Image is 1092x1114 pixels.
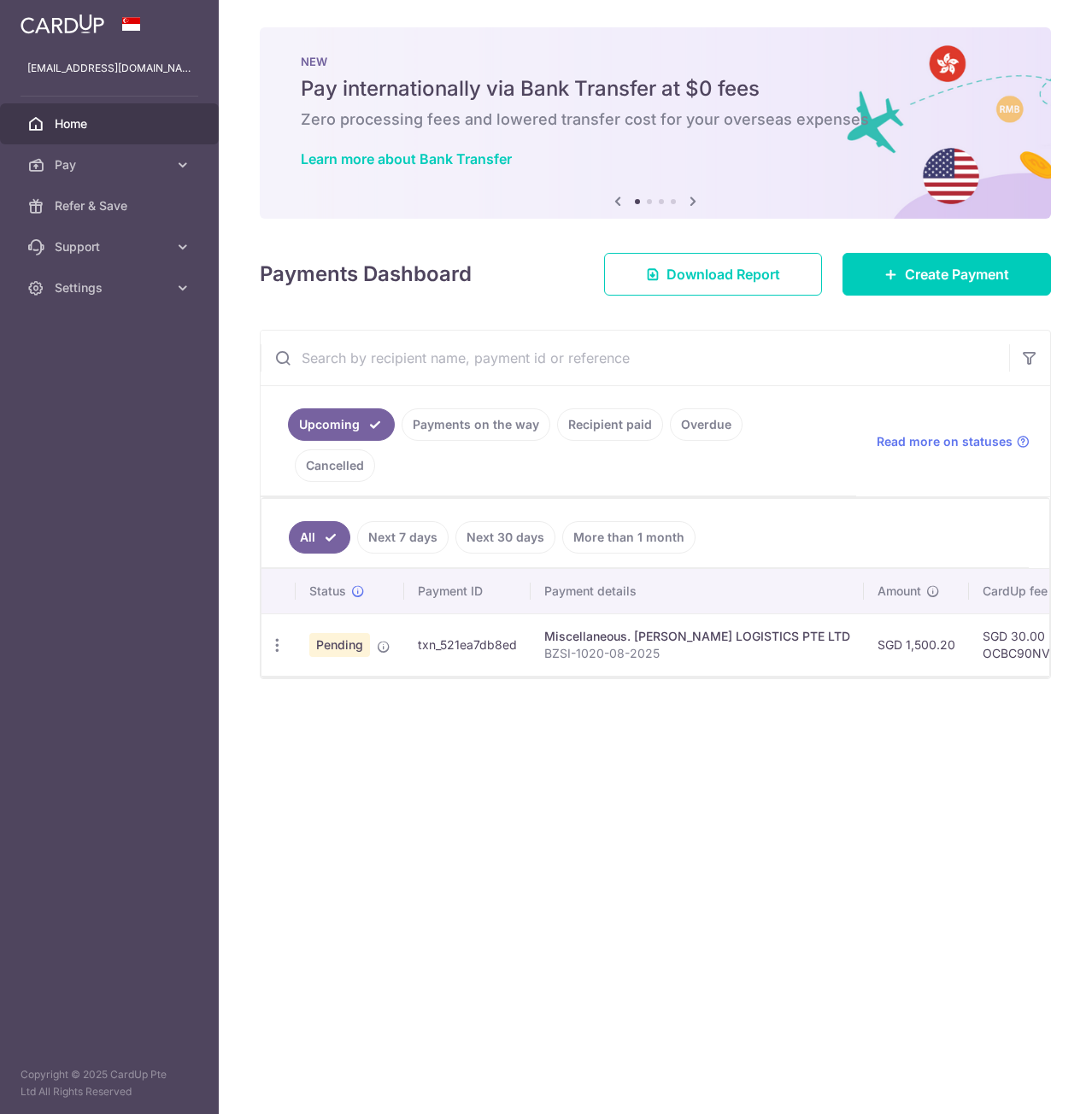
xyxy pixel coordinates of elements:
[55,115,167,132] span: Home
[404,569,531,613] th: Payment ID
[301,109,1010,130] h6: Zero processing fees and lowered transfer cost for your overseas expenses
[666,264,780,284] span: Download Report
[877,433,1030,450] a: Read more on statuses
[357,521,449,554] a: Next 7 days
[301,150,512,167] a: Learn more about Bank Transfer
[309,633,370,657] span: Pending
[260,259,472,290] h4: Payments Dashboard
[301,75,1010,103] h5: Pay internationally via Bank Transfer at $0 fees
[562,521,696,554] a: More than 1 month
[55,156,167,173] span: Pay
[301,55,1010,68] p: NEW
[309,583,346,600] span: Status
[544,645,850,662] p: BZSI-1020-08-2025
[260,27,1051,219] img: Bank transfer banner
[261,331,1009,385] input: Search by recipient name, payment id or reference
[544,628,850,645] div: Miscellaneous. [PERSON_NAME] LOGISTICS PTE LTD
[21,14,104,34] img: CardUp
[295,449,375,482] a: Cancelled
[983,1063,1075,1105] iframe: Opens a widget where you can find more information
[27,60,191,77] p: [EMAIL_ADDRESS][DOMAIN_NAME]
[670,408,743,441] a: Overdue
[289,521,350,554] a: All
[905,264,1009,284] span: Create Payment
[402,408,550,441] a: Payments on the way
[288,408,395,441] a: Upcoming
[604,253,822,296] a: Download Report
[864,613,969,676] td: SGD 1,500.20
[877,433,1013,450] span: Read more on statuses
[531,569,864,613] th: Payment details
[842,253,1051,296] a: Create Payment
[878,583,921,600] span: Amount
[55,279,167,296] span: Settings
[983,583,1048,600] span: CardUp fee
[55,197,167,214] span: Refer & Save
[55,238,167,255] span: Support
[969,613,1080,676] td: SGD 30.00 OCBC90NV
[557,408,663,441] a: Recipient paid
[404,613,531,676] td: txn_521ea7db8ed
[455,521,555,554] a: Next 30 days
